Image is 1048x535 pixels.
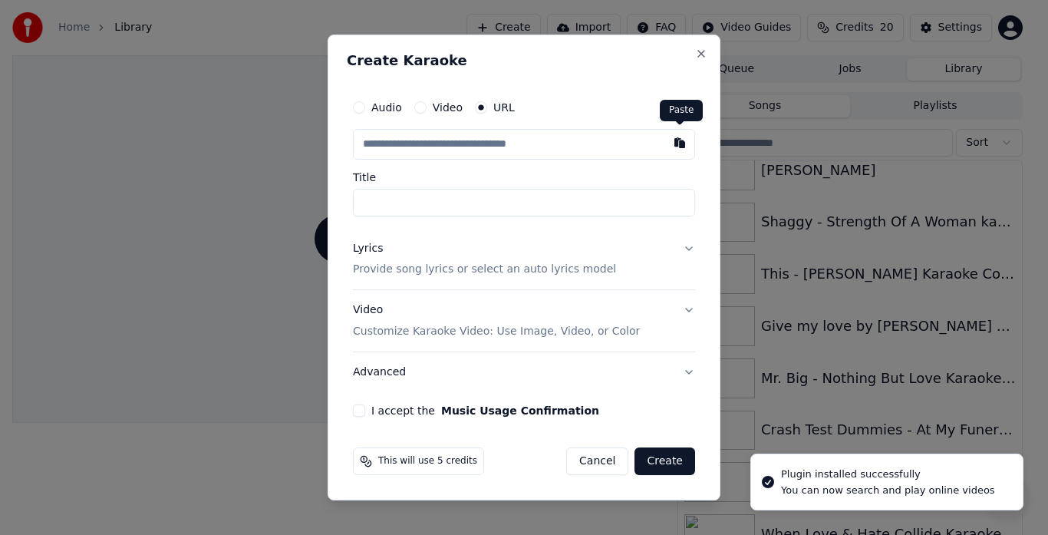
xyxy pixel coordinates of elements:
[353,229,695,290] button: LyricsProvide song lyrics or select an auto lyrics model
[353,263,616,278] p: Provide song lyrics or select an auto lyrics model
[493,102,515,113] label: URL
[353,303,640,340] div: Video
[660,100,703,121] div: Paste
[433,102,463,113] label: Video
[353,241,383,256] div: Lyrics
[353,291,695,352] button: VideoCustomize Karaoke Video: Use Image, Video, or Color
[441,405,599,416] button: I accept the
[634,447,695,475] button: Create
[353,172,695,183] label: Title
[347,54,701,68] h2: Create Karaoke
[371,102,402,113] label: Audio
[566,447,628,475] button: Cancel
[371,405,599,416] label: I accept the
[353,352,695,392] button: Advanced
[378,455,477,467] span: This will use 5 credits
[353,324,640,339] p: Customize Karaoke Video: Use Image, Video, or Color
